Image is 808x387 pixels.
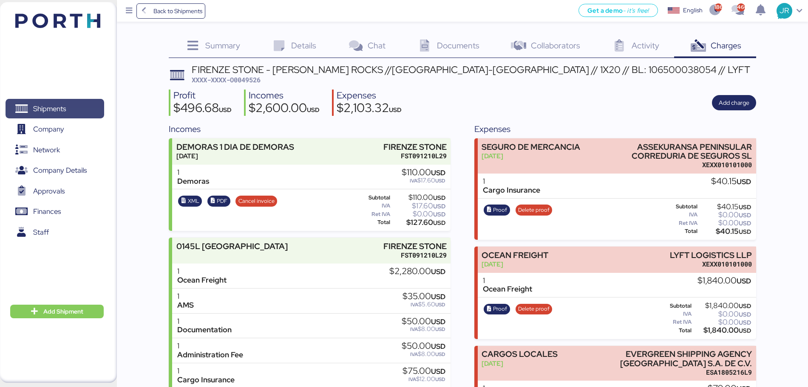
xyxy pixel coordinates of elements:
[238,196,275,206] span: Cancel invoice
[392,219,446,226] div: $127.60
[177,325,232,334] div: Documentation
[719,98,749,108] span: Add charge
[235,196,277,207] button: Cancel invoice
[697,276,751,286] div: $1,840.00
[33,144,60,156] span: Network
[683,6,703,15] div: English
[402,351,445,357] div: $8.00
[482,260,548,269] div: [DATE]
[739,311,751,318] span: USD
[693,327,751,334] div: $1,840.00
[699,204,751,210] div: $40.15
[410,326,418,333] span: IVA
[177,292,194,301] div: 1
[307,106,320,114] span: USD
[177,351,243,359] div: Administration Fee
[493,304,507,314] span: Proof
[737,177,751,186] span: USD
[383,242,447,251] div: FIRENZE STONE
[10,305,104,318] button: Add Shipment
[474,123,756,135] div: Expenses
[739,228,751,236] span: USD
[739,211,751,219] span: USD
[484,304,510,315] button: Proof
[177,317,232,326] div: 1
[177,168,209,177] div: 1
[431,267,445,276] span: USD
[482,143,580,151] div: SEGURO DE MERCANCIA
[402,342,445,351] div: $50.00
[6,181,104,201] a: Approvals
[6,222,104,242] a: Staff
[402,326,445,332] div: $8.00
[435,326,445,333] span: USD
[6,202,104,222] a: Finances
[737,276,751,286] span: USD
[207,196,230,207] button: PDF
[739,319,751,326] span: USD
[590,350,752,367] div: EVERGREEN SHIPPING AGENCY [GEOGRAPHIC_DATA] S.A. DE C.V.
[711,40,741,51] span: Charges
[411,301,418,308] span: IVA
[410,177,417,184] span: IVA
[699,212,751,218] div: $0.00
[217,196,227,206] span: PDF
[392,203,446,209] div: $17.60
[33,226,49,238] span: Staff
[177,177,209,186] div: Demoras
[354,211,390,217] div: Ret IVA
[693,311,751,317] div: $0.00
[780,5,789,16] span: JR
[483,186,540,195] div: Cargo Insurance
[403,292,445,301] div: $35.00
[531,40,580,51] span: Collaborators
[205,40,240,51] span: Summary
[739,219,751,227] span: USD
[408,376,416,383] span: IVA
[192,76,261,84] span: XXXX-XXXX-O0049526
[659,303,692,309] div: Subtotal
[33,103,66,115] span: Shipments
[670,260,752,269] div: XEXX010101000
[192,65,750,74] div: FIRENZE STONE - [PERSON_NAME] ROCKS //[GEOGRAPHIC_DATA]-[GEOGRAPHIC_DATA] // 1X20 // BL: 10650003...
[169,123,451,135] div: Incomes
[122,4,136,18] button: Menu
[403,301,445,308] div: $5.60
[482,151,580,160] div: [DATE]
[383,251,447,260] div: FST091210L29
[516,205,553,216] button: Delete proof
[6,161,104,180] a: Company Details
[693,303,751,309] div: $1,840.00
[516,304,553,315] button: Delete proof
[433,219,445,227] span: USD
[177,276,227,285] div: Ocean Freight
[368,40,386,51] span: Chat
[173,90,232,102] div: Profit
[590,143,752,160] div: ASSEKURANSA PENINSULAR CORREDURIA DE SEGUROS SL
[632,40,659,51] span: Activity
[6,99,104,118] a: Shipments
[337,102,402,116] div: $2,103.32
[482,251,548,260] div: OCEAN FREIGHT
[178,196,202,207] button: XML
[403,367,445,376] div: $75.00
[435,351,445,358] span: USD
[177,367,235,376] div: 1
[699,228,751,235] div: $40.15
[403,376,445,382] div: $12.00
[659,311,692,317] div: IVA
[659,212,697,218] div: IVA
[33,205,61,218] span: Finances
[383,151,447,160] div: FST091210L29
[337,90,402,102] div: Expenses
[739,203,751,211] span: USD
[188,196,199,206] span: XML
[712,95,756,110] button: Add charge
[739,302,751,310] span: USD
[6,120,104,139] a: Company
[383,143,447,151] div: FIRENZE STONE
[437,40,479,51] span: Documents
[249,102,320,116] div: $2,600.00
[389,267,445,276] div: $2,280.00
[431,292,445,301] span: USD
